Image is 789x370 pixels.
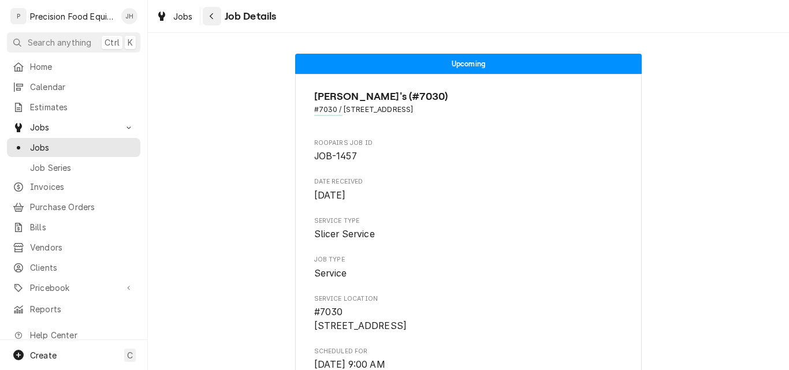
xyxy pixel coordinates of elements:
[314,104,623,115] span: Address
[30,282,117,294] span: Pricebook
[127,349,133,361] span: C
[7,177,140,196] a: Invoices
[7,32,140,53] button: Search anythingCtrlK
[105,36,120,48] span: Ctrl
[121,8,137,24] div: JH
[314,190,346,201] span: [DATE]
[30,101,135,113] span: Estimates
[30,329,133,341] span: Help Center
[30,261,135,274] span: Clients
[314,227,623,241] span: Service Type
[314,139,623,163] div: Roopairs Job ID
[314,189,623,203] span: Date Received
[314,267,623,281] span: Job Type
[7,138,140,157] a: Jobs
[314,177,623,186] span: Date Received
[314,216,623,241] div: Service Type
[121,8,137,24] div: Jason Hertel's Avatar
[30,350,57,360] span: Create
[30,141,135,154] span: Jobs
[314,255,623,280] div: Job Type
[314,255,623,264] span: Job Type
[314,305,623,332] span: Service Location
[314,268,347,279] span: Service
[7,158,140,177] a: Job Series
[314,294,623,304] span: Service Location
[314,229,375,240] span: Slicer Service
[7,218,140,237] a: Bills
[7,197,140,216] a: Purchase Orders
[7,57,140,76] a: Home
[30,81,135,93] span: Calendar
[30,121,117,133] span: Jobs
[7,258,140,277] a: Clients
[314,294,623,333] div: Service Location
[314,177,623,202] div: Date Received
[314,139,623,148] span: Roopairs Job ID
[203,7,221,25] button: Navigate back
[30,201,135,213] span: Purchase Orders
[7,98,140,117] a: Estimates
[7,278,140,297] a: Go to Pricebook
[314,150,623,163] span: Roopairs Job ID
[295,54,642,74] div: Status
[452,60,485,68] span: Upcoming
[7,238,140,257] a: Vendors
[128,36,133,48] span: K
[7,77,140,96] a: Calendar
[30,241,135,253] span: Vendors
[30,162,135,174] span: Job Series
[30,181,135,193] span: Invoices
[7,326,140,345] a: Go to Help Center
[30,10,115,23] div: Precision Food Equipment LLC
[314,89,623,124] div: Client Information
[151,7,198,26] a: Jobs
[28,36,91,48] span: Search anything
[314,307,407,331] span: #7030 [STREET_ADDRESS]
[314,151,357,162] span: JOB-1457
[314,216,623,226] span: Service Type
[30,61,135,73] span: Home
[10,8,27,24] div: P
[173,10,193,23] span: Jobs
[7,300,140,319] a: Reports
[314,89,623,104] span: Name
[314,347,623,356] span: Scheduled For
[221,9,277,24] span: Job Details
[7,118,140,137] a: Go to Jobs
[314,359,385,370] span: [DATE] 9:00 AM
[30,303,135,315] span: Reports
[30,221,135,233] span: Bills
